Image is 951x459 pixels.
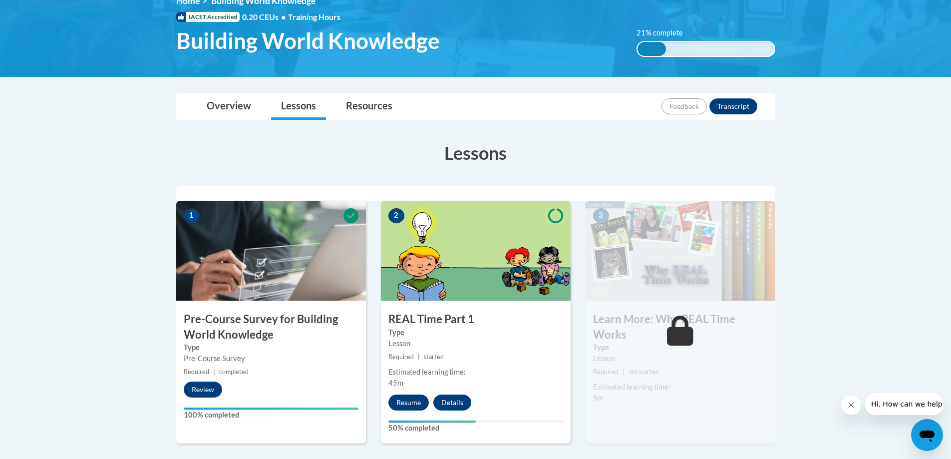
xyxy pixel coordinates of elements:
span: 45m [388,379,403,387]
img: Course Image [586,201,775,301]
a: Overview [197,93,261,120]
span: | [623,368,625,376]
span: 2 [388,208,404,223]
div: Lesson [593,353,768,364]
div: Pre-Course Survey [184,353,358,364]
span: started [424,353,444,361]
button: Details [433,395,471,411]
span: Required [388,353,414,361]
span: Hi. How can we help? [6,7,81,15]
span: | [213,368,215,376]
span: not started [629,368,659,376]
span: Training Hours [288,12,340,21]
div: Your progress [388,421,476,423]
span: 3 [593,208,609,223]
label: Type [593,342,768,353]
button: Review [184,382,222,398]
iframe: Close message [841,395,861,415]
h3: REAL Time Part 1 [381,312,571,327]
span: 1 [184,208,200,223]
div: Your progress [184,408,358,410]
span: IACET Accredited [176,12,240,22]
iframe: Message from company [865,393,943,415]
a: Resources [336,93,402,120]
div: Lesson [388,338,563,349]
img: Course Image [176,201,366,301]
label: 50% completed [388,423,563,434]
span: Required [184,368,209,376]
label: 21% complete [636,27,694,38]
iframe: Button to launch messaging window [911,419,943,451]
span: Required [593,368,619,376]
label: Type [388,327,563,338]
h3: Pre-Course Survey for Building World Knowledge [176,312,366,343]
label: Type [184,342,358,353]
div: 21% complete [637,42,666,56]
span: | [418,353,420,361]
span: completed [219,368,249,376]
span: 5m [593,394,604,402]
button: Feedback [661,98,707,114]
label: 100% completed [184,410,358,421]
button: Transcript [709,98,757,114]
h3: Learn More: Why REAL Time Works [586,312,775,343]
span: • [281,12,286,21]
span: Building World Knowledge [176,27,440,54]
div: Estimated learning time: [388,367,563,378]
span: 0.20 CEUs [242,11,288,22]
div: Estimated learning time: [593,382,768,393]
h3: Lessons [176,140,775,165]
img: Course Image [381,201,571,301]
button: Resume [388,395,429,411]
a: Lessons [271,93,326,120]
